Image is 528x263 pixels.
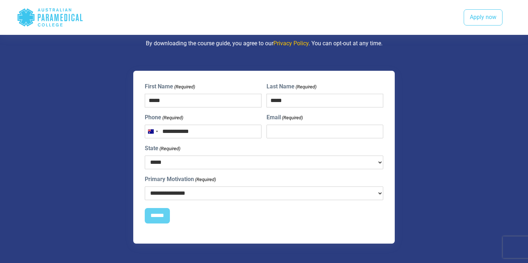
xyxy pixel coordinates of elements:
div: Australian Paramedical College [17,6,83,29]
label: Email [267,113,303,122]
a: Privacy Policy [273,40,309,47]
span: (Required) [281,114,303,121]
label: Primary Motivation [145,175,216,184]
span: (Required) [195,176,216,183]
span: (Required) [159,145,181,152]
label: Last Name [267,82,316,91]
span: (Required) [295,83,316,91]
span: (Required) [162,114,184,121]
span: (Required) [174,83,195,91]
button: Selected country [145,125,160,138]
a: Apply now [464,9,502,26]
label: Phone [145,113,183,122]
label: First Name [145,82,195,91]
label: State [145,144,180,153]
p: By downloading the course guide, you agree to our . You can opt-out at any time. [54,39,474,48]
